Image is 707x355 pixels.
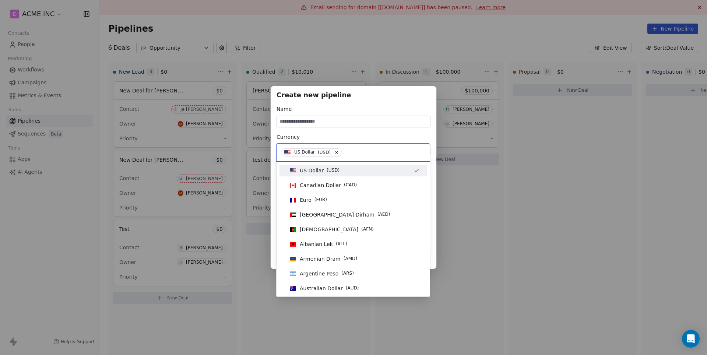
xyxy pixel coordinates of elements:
span: ( EUR ) [314,196,327,204]
span: ( AUD ) [346,285,359,292]
span: Canadian Dollar [300,182,341,189]
span: ( AMD ) [344,255,357,263]
span: Albanian Lek [300,240,333,248]
span: ( ALL ) [336,240,347,248]
span: Argentine Peso [300,270,338,277]
span: [GEOGRAPHIC_DATA] Dirham [300,211,374,218]
span: Euro [300,196,312,204]
span: Armenian Dram [300,255,341,263]
span: US Dollar [294,149,315,156]
span: Australian Dollar [300,285,343,292]
span: US Dollar [300,167,324,174]
span: ( CAD ) [344,182,357,189]
span: ( AED ) [377,211,390,218]
span: ( AFN ) [361,226,374,233]
span: ( USD ) [327,167,340,174]
span: [DEMOGRAPHIC_DATA] [300,226,358,233]
span: ( USD ) [318,149,331,156]
span: ( ARS ) [341,270,354,277]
